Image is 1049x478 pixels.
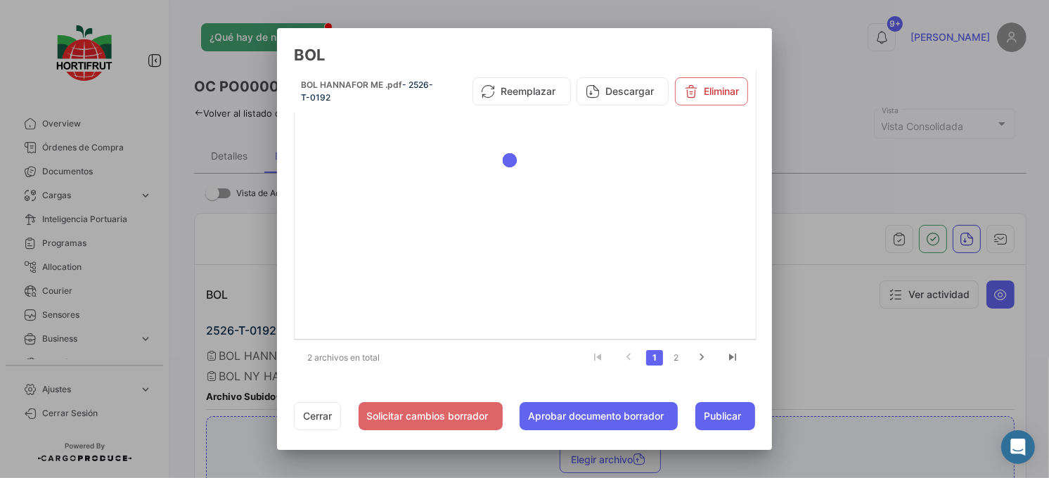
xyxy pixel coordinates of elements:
[294,340,418,375] div: 2 archivos en total
[695,402,755,430] button: Publicar
[520,402,678,430] button: Aprobar documento borrador
[1001,430,1035,464] div: Abrir Intercom Messenger
[665,346,686,370] li: page 2
[294,402,341,430] button: Cerrar
[359,402,503,430] button: Solicitar cambios borrador
[472,77,571,105] button: Reemplazar
[688,350,715,366] a: go to next page
[719,350,746,366] a: go to last page
[615,350,642,366] a: go to previous page
[584,350,611,366] a: go to first page
[675,77,748,105] button: Eliminar
[667,350,684,366] a: 2
[646,350,663,366] a: 1
[644,346,665,370] li: page 1
[704,409,741,423] span: Publicar
[301,79,402,90] span: BOL HANNAFOR ME .pdf
[294,45,756,65] h3: BOL
[577,77,669,105] button: Descargar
